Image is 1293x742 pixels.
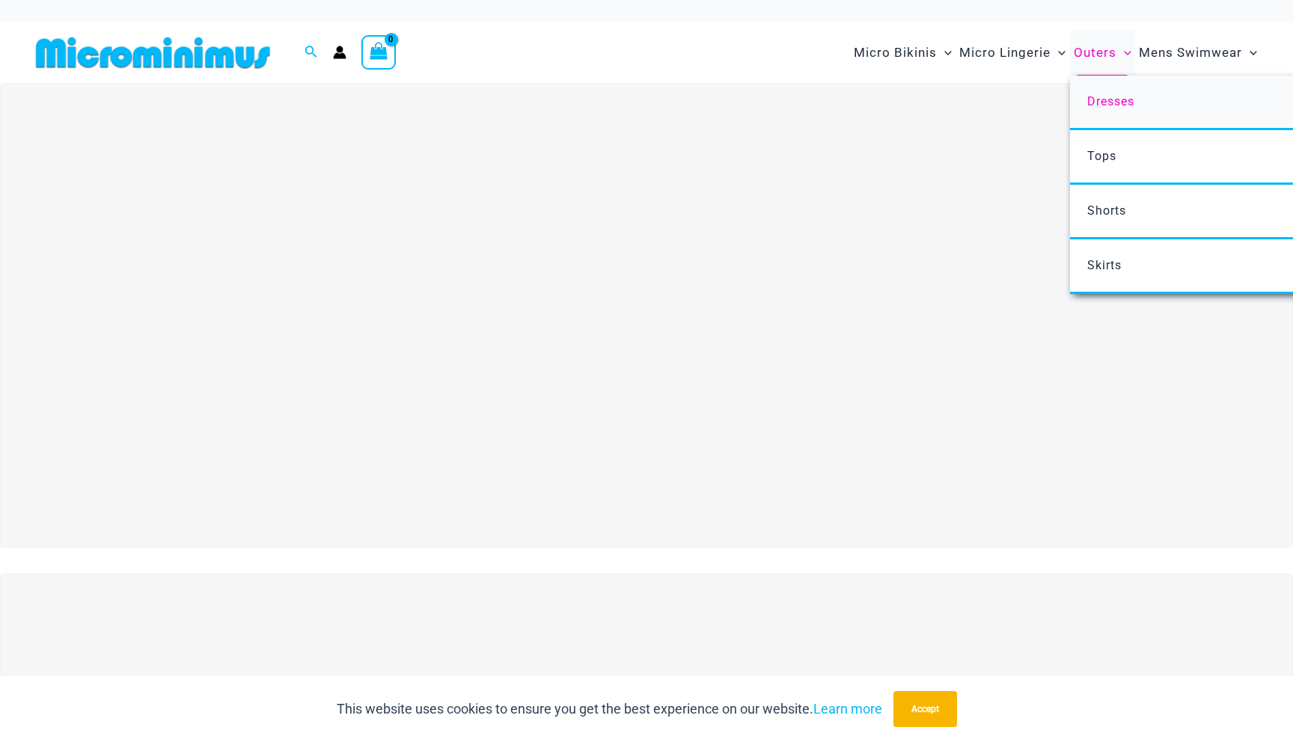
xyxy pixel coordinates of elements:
[1087,203,1126,218] span: Shorts
[1070,30,1135,76] a: OutersMenu ToggleMenu Toggle
[1087,94,1134,108] span: Dresses
[30,36,276,70] img: MM SHOP LOGO FLAT
[337,698,882,720] p: This website uses cookies to ensure you get the best experience on our website.
[361,35,396,70] a: View Shopping Cart, empty
[1135,30,1261,76] a: Mens SwimwearMenu ToggleMenu Toggle
[850,30,956,76] a: Micro BikinisMenu ToggleMenu Toggle
[854,34,937,72] span: Micro Bikinis
[1051,34,1066,72] span: Menu Toggle
[937,34,952,72] span: Menu Toggle
[893,691,957,727] button: Accept
[956,30,1069,76] a: Micro LingerieMenu ToggleMenu Toggle
[8,99,1285,533] img: Guilty Pleasures Red Lingerie
[1116,34,1131,72] span: Menu Toggle
[1242,34,1257,72] span: Menu Toggle
[1074,34,1116,72] span: Outers
[848,28,1263,78] nav: Site Navigation
[1087,258,1122,272] span: Skirts
[333,46,346,59] a: Account icon link
[1087,149,1116,163] span: Tops
[305,43,318,62] a: Search icon link
[959,34,1051,72] span: Micro Lingerie
[1139,34,1242,72] span: Mens Swimwear
[813,701,882,717] a: Learn more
